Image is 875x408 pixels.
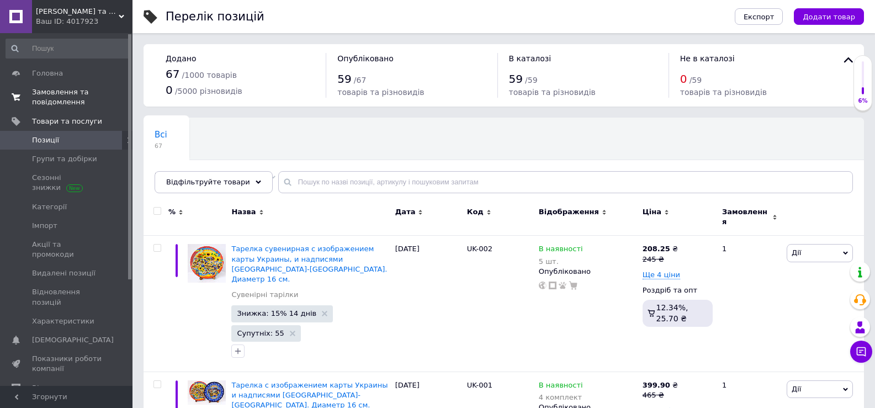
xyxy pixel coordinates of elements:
[539,207,599,217] span: Відображення
[166,11,264,23] div: Перелік позицій
[32,287,102,307] span: Відновлення позицій
[36,17,132,27] div: Ваш ID: 4017923
[231,290,298,300] a: Сувенірні тарілки
[539,245,583,256] span: В наявності
[643,244,678,254] div: ₴
[539,257,583,266] div: 5 шт.
[680,72,687,86] span: 0
[32,383,61,393] span: Відгуки
[715,236,784,372] div: 1
[231,207,256,217] span: Назва
[467,381,492,389] span: UK-001
[166,67,179,81] span: 67
[643,245,670,253] b: 208.25
[539,267,637,277] div: Опубліковано
[32,116,102,126] span: Товари та послуги
[850,341,872,363] button: Чат з покупцем
[643,381,670,389] b: 399.90
[32,154,97,164] span: Групи та добірки
[32,316,94,326] span: Характеристики
[854,97,872,105] div: 6%
[509,72,523,86] span: 59
[32,87,102,107] span: Замовлення та повідомлення
[32,202,67,212] span: Категорії
[175,87,242,96] span: / 5000 різновидів
[393,236,464,372] div: [DATE]
[643,285,713,295] div: Роздріб та опт
[32,335,114,345] span: [DEMOGRAPHIC_DATA]
[354,76,367,84] span: / 67
[509,54,551,63] span: В каталозі
[36,7,119,17] span: Світ Магнітів та Подарунків.
[792,385,801,393] span: Дії
[166,178,250,186] span: Відфільтруйте товари
[188,244,226,282] img: Тарелка сувенирная с изображением карты Украины, и надписями Украина-Ukraine. Диаметр 16 см.
[467,207,484,217] span: Код
[395,207,416,217] span: Дата
[467,245,492,253] span: UK-002
[144,160,287,202] div: Корневая группа, Українська символіка і атрибутика
[643,380,678,390] div: ₴
[643,271,680,279] span: Ще 4 ціни
[237,330,284,337] span: Супутніх: 55
[166,54,196,63] span: Додано
[182,71,237,80] span: / 1000 товарів
[735,8,783,25] button: Експорт
[188,380,226,405] img: Тарелка с изображением карты Украины и надписями Украина-Ukraine. Диаметр 16 см. Комплект-2 шт.
[722,207,770,227] span: Замовлення
[168,207,176,217] span: %
[278,171,853,193] input: Пошук по назві позиції, артикулу і пошуковим запитам
[32,68,63,78] span: Головна
[643,390,678,400] div: 465 ₴
[6,39,130,59] input: Пошук
[643,207,661,217] span: Ціна
[337,54,394,63] span: Опубліковано
[680,54,735,63] span: Не в каталозі
[166,83,173,97] span: 0
[32,221,57,231] span: Імпорт
[32,268,96,278] span: Видалені позиції
[337,72,351,86] span: 59
[155,130,167,140] span: Всі
[656,303,688,323] span: 12.34%, 25.70 ₴
[32,240,102,259] span: Акції та промокоди
[337,88,424,97] span: товарів та різновидів
[32,354,102,374] span: Показники роботи компанії
[690,76,702,84] span: / 59
[32,173,102,193] span: Сезонні знижки
[237,310,316,317] span: Знижка: 15% 14 днів
[680,88,767,97] span: товарів та різновидів
[155,142,167,150] span: 67
[803,13,855,21] span: Додати товар
[32,135,59,145] span: Позиції
[155,172,265,182] span: Корневая группа, Украї...
[643,255,678,264] div: 245 ₴
[792,248,801,257] span: Дії
[539,393,583,401] div: 4 комплект
[794,8,864,25] button: Додати товар
[744,13,775,21] span: Експорт
[525,76,538,84] span: / 59
[231,245,387,283] a: Тарелка сувенирная с изображением карты Украины, и надписями [GEOGRAPHIC_DATA]-[GEOGRAPHIC_DATA]....
[509,88,596,97] span: товарів та різновидів
[539,381,583,393] span: В наявності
